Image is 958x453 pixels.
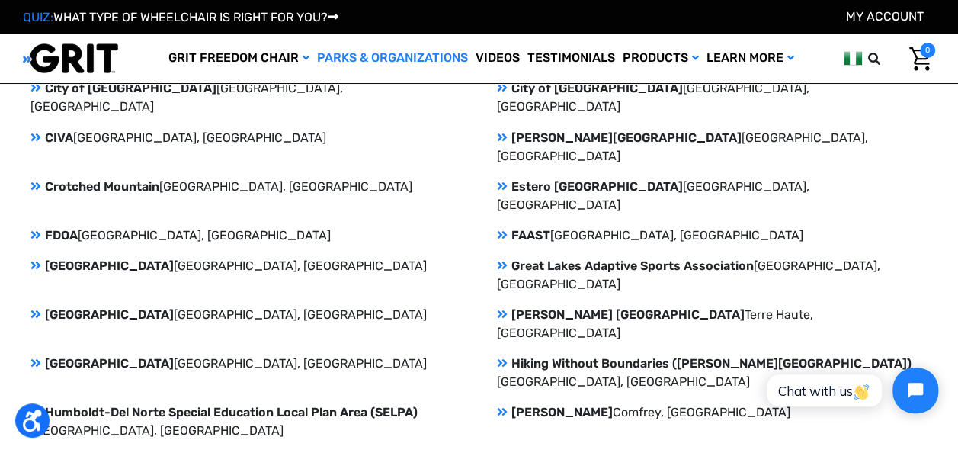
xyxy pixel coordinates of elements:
a: Learn More [703,34,798,83]
p: CIVA [30,128,461,146]
span: [GEOGRAPHIC_DATA], [GEOGRAPHIC_DATA] [73,130,326,144]
img: GRIT All-Terrain Wheelchair and Mobility Equipment [23,43,118,74]
p: Hiking Without Boundaries ([PERSON_NAME][GEOGRAPHIC_DATA]) [497,354,928,390]
a: Parks & Organizations [313,34,472,83]
p: City of [GEOGRAPHIC_DATA] [497,79,928,116]
a: GRIT Freedom Chair [165,34,313,83]
span: [GEOGRAPHIC_DATA], [GEOGRAPHIC_DATA] [174,355,427,370]
p: FAAST [497,226,928,244]
p: [GEOGRAPHIC_DATA] [30,256,461,275]
a: Testimonials [524,34,619,83]
p: City of [GEOGRAPHIC_DATA] [30,79,461,116]
a: Cart with 0 items [898,43,935,75]
p: FDOA [30,226,461,244]
span: 0 [920,43,935,58]
img: Cart [909,47,931,71]
span: [GEOGRAPHIC_DATA], [GEOGRAPHIC_DATA] [159,178,412,193]
p: [GEOGRAPHIC_DATA] [30,354,461,372]
p: [PERSON_NAME][GEOGRAPHIC_DATA] [497,128,928,165]
iframe: Tidio Chat [750,355,951,426]
p: Great Lakes Adaptive Sports Association [497,256,928,293]
span: [GEOGRAPHIC_DATA], [GEOGRAPHIC_DATA] [550,227,803,242]
a: Products [619,34,703,83]
a: Videos [472,34,524,83]
p: [PERSON_NAME] [GEOGRAPHIC_DATA] [497,305,928,342]
a: Account [846,9,924,24]
span: QUIZ: [23,10,53,24]
span: [GEOGRAPHIC_DATA], [GEOGRAPHIC_DATA] [174,307,427,321]
p: [PERSON_NAME] [497,403,928,421]
img: ng.png [844,49,862,68]
span: [GEOGRAPHIC_DATA], [GEOGRAPHIC_DATA] [174,258,427,272]
span: [GEOGRAPHIC_DATA], [GEOGRAPHIC_DATA] [78,227,331,242]
p: Humboldt-Del Norte Special Education Local Plan Area (SELPA) [30,403,461,439]
span: [GEOGRAPHIC_DATA], [GEOGRAPHIC_DATA] [30,422,284,437]
p: [GEOGRAPHIC_DATA] [30,305,461,323]
a: QUIZ:WHAT TYPE OF WHEELCHAIR IS RIGHT FOR YOU? [23,10,338,24]
input: Search [875,43,898,75]
p: Crotched Mountain [30,177,461,195]
span: Comfrey, [GEOGRAPHIC_DATA] [613,404,790,419]
p: Estero [GEOGRAPHIC_DATA] [497,177,928,214]
span: [GEOGRAPHIC_DATA], [GEOGRAPHIC_DATA] [497,374,750,388]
